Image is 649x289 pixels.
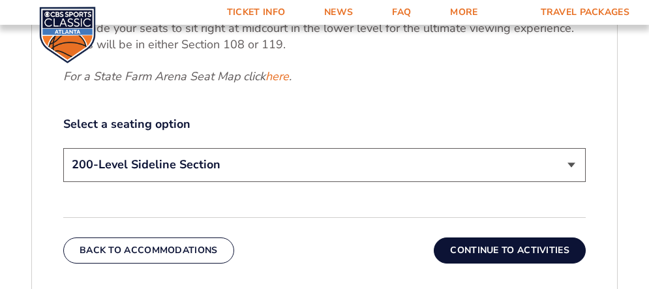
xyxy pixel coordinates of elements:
img: CBS Sports Classic [39,7,96,63]
p: Upgrade your seats to sit right at midcourt in the lower level for the ultimate viewing experienc... [63,20,586,53]
a: here [265,68,289,85]
em: For a State Farm Arena Seat Map click . [63,68,292,84]
button: Back To Accommodations [63,237,234,264]
label: Select a seating option [63,116,586,132]
button: Continue To Activities [434,237,586,264]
